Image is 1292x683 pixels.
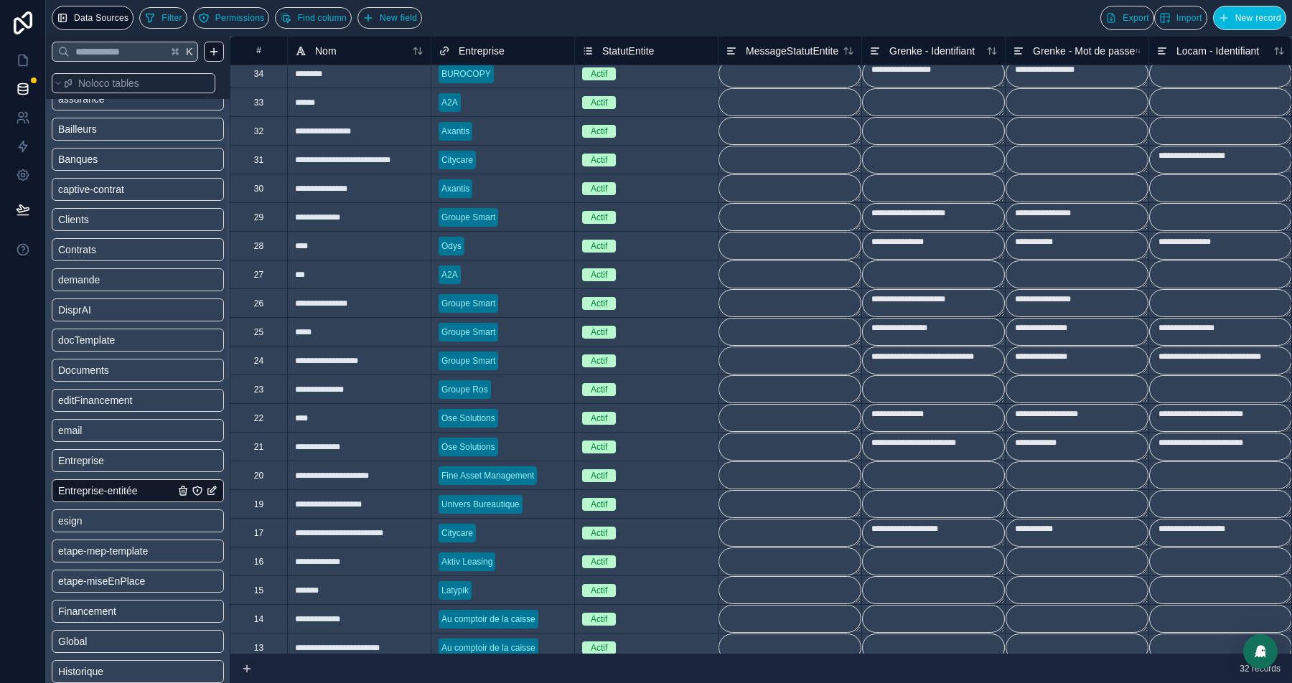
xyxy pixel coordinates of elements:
[74,13,128,24] span: Data Sources
[254,240,263,252] div: 28
[58,634,87,649] span: Global
[52,178,224,201] div: captive-contrat
[591,182,607,195] div: Actif
[58,664,103,679] span: Historique
[441,297,495,310] div: Groupe Smart
[58,242,96,257] span: Contrats
[591,441,607,453] div: Actif
[52,419,224,442] div: email
[58,393,174,408] a: editFinancement
[254,355,263,367] div: 24
[254,183,263,194] div: 30
[357,7,422,29] button: New field
[254,384,263,395] div: 23
[58,664,174,679] a: Historique
[441,154,473,166] div: Citycare
[52,118,224,141] div: Bailleurs
[591,555,607,568] div: Actif
[193,7,276,29] a: Permissions
[58,423,82,438] span: email
[52,449,224,472] div: Entreprise
[254,212,263,223] div: 29
[591,240,607,253] div: Actif
[746,44,838,58] span: MessageStatutEntite
[58,182,124,197] span: captive-contrat
[52,88,224,110] div: assurance
[58,152,174,166] a: Banques
[889,44,975,58] span: Grenke - Identifiant
[58,574,145,588] span: etape-miseEnPlace
[1123,13,1148,24] span: Export
[52,6,134,30] button: Data Sources
[441,268,458,281] div: A2A
[441,584,469,597] div: Latypik
[297,13,347,24] span: Find column
[441,641,535,654] div: Au comptoir de la caisse
[52,570,224,593] div: etape-miseEnPlace
[441,67,491,80] div: BUROCOPY
[52,73,215,93] button: Noloco tables
[58,634,174,649] a: Global
[591,268,607,281] div: Actif
[241,45,276,56] div: #
[441,412,495,425] div: Ose Solutions
[58,363,109,377] span: Documents
[591,469,607,482] div: Actif
[58,212,174,227] a: Clients
[161,13,182,24] span: Filter
[254,154,263,166] div: 31
[1154,6,1207,30] button: Import
[52,359,224,382] div: Documents
[1100,6,1153,30] button: Export
[58,393,133,408] span: editFinancement
[254,642,263,654] div: 13
[58,212,89,227] span: Clients
[441,555,492,568] div: Aktiv Leasing
[52,298,224,321] div: DisprAI
[52,238,224,261] div: Contrats
[58,303,174,317] a: DisprAI
[1213,6,1286,30] button: New record
[58,484,174,498] a: Entreprise-entitée
[441,527,473,540] div: Citycare
[254,470,263,481] div: 20
[254,326,263,338] div: 25
[184,47,195,57] span: K
[254,97,263,108] div: 33
[591,96,607,109] div: Actif
[275,7,352,29] button: Find column
[591,154,607,166] div: Actif
[441,613,535,626] div: Au comptoir de la caisse
[52,148,224,171] div: Banques
[441,469,534,482] div: Fine Asset Management
[441,354,495,367] div: Groupe Smart
[52,479,224,502] div: Entreprise-entitée
[441,383,488,396] div: Groupe Ros
[52,630,224,653] div: Global
[254,613,263,625] div: 14
[591,527,607,540] div: Actif
[58,453,174,468] a: Entreprise
[1207,6,1286,30] a: New record
[591,613,607,626] div: Actif
[52,329,224,352] div: docTemplate
[58,303,91,317] span: DisprAI
[254,585,263,596] div: 15
[254,68,263,80] div: 34
[602,44,654,58] span: StatutEntite
[139,7,187,29] button: Filter
[58,453,104,468] span: Entreprise
[591,584,607,597] div: Actif
[52,509,224,532] div: esign
[58,122,97,136] span: Bailleurs
[58,544,174,558] a: etape-mep-template
[58,92,105,106] span: assurance
[52,660,224,683] div: Historique
[591,67,607,80] div: Actif
[254,441,263,453] div: 21
[58,544,148,558] span: etape-mep-template
[315,44,337,58] span: Nom
[591,383,607,396] div: Actif
[441,211,495,224] div: Groupe Smart
[1176,44,1259,58] span: Locam - Identifiant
